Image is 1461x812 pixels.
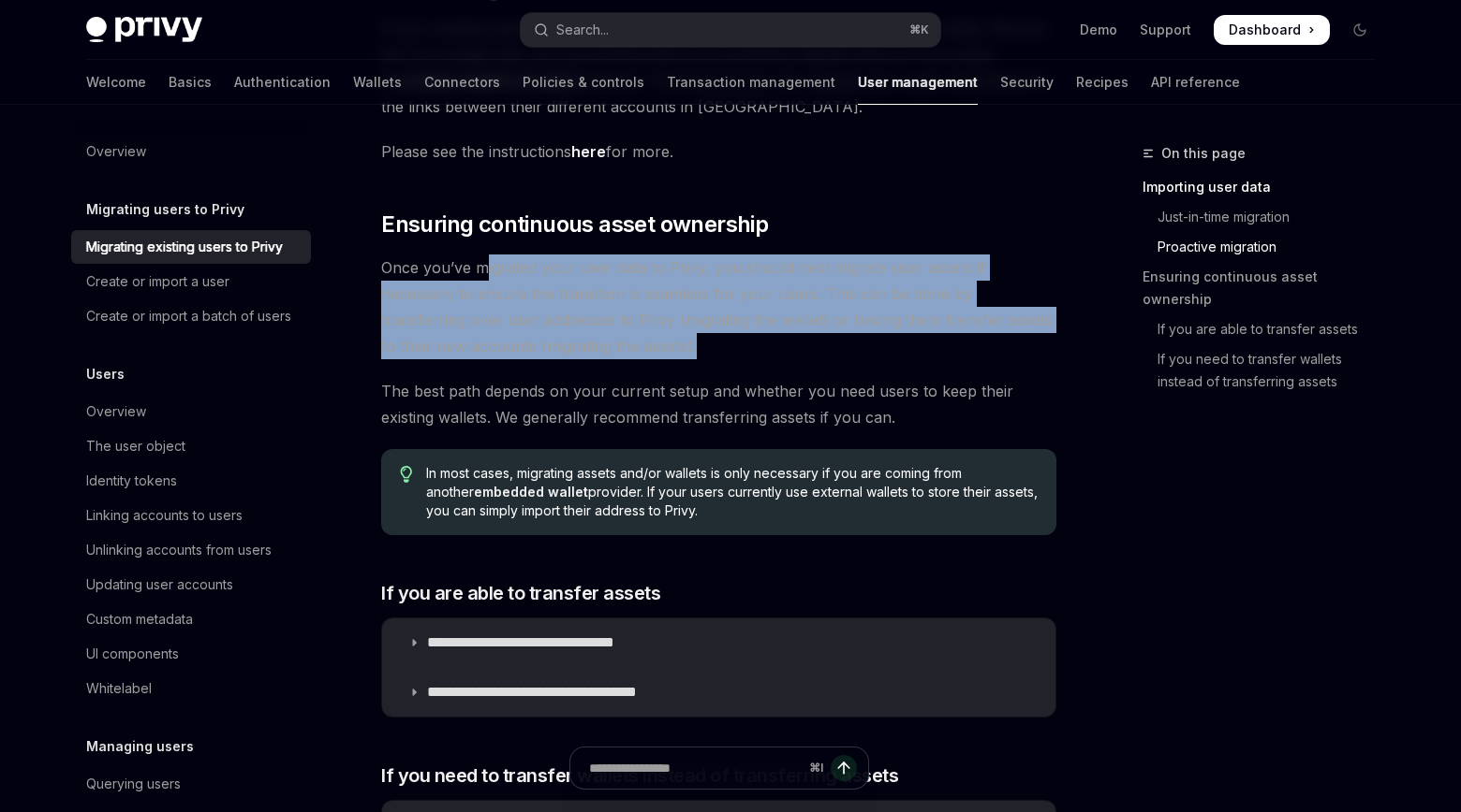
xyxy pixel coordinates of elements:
a: Updating user accounts [71,568,311,602]
a: Importing user data [1143,172,1390,202]
div: Overview [86,400,146,423]
strong: embedded wallet [474,484,588,500]
a: Policies & controls [523,60,644,105]
svg: Tip [400,466,413,483]
a: Custom metadata [71,602,311,636]
a: If you need to transfer wallets instead of transferring assets [1143,344,1390,397]
a: Just-in-time migration [1143,202,1390,232]
a: The user object [71,429,311,463]
span: In most cases, migrating assets and/or wallets is only necessary if you are coming from another p... [426,464,1038,520]
span: Please see the instructions for more. [381,138,1056,165]
a: Welcome [86,60,146,105]
a: Linking accounts to users [71,499,311,532]
button: Send message [831,755,857,781]
span: Dashboard [1229,21,1301,39]
div: UI components [86,643,179,665]
div: Linking accounts to users [86,504,243,527]
div: Migrating existing users to Privy [86,236,283,258]
div: Create or import a user [86,270,229,293]
span: ⌘ K [909,22,929,37]
span: Ensuring continuous asset ownership [381,210,768,239]
a: API reference [1151,60,1240,105]
a: Querying users [71,767,311,801]
a: Overview [71,135,311,168]
div: Search... [556,19,609,41]
div: Identity tokens [86,470,177,492]
a: Proactive migration [1143,232,1390,262]
a: Dashboard [1214,15,1330,45]
a: Support [1140,21,1191,39]
button: Toggle dark mode [1345,15,1375,45]
a: Identity tokens [71,464,311,498]
a: Create or import a batch of users [71,299,311,333]
div: The user object [86,435,185,457]
div: Custom metadata [86,608,193,631]
a: Unlinking accounts from users [71,533,311,567]
h5: Managing users [86,735,194,758]
a: Wallets [353,60,402,105]
a: Security [1000,60,1054,105]
span: If you are able to transfer assets [381,580,660,606]
h5: Migrating users to Privy [86,198,244,221]
h5: Users [86,363,125,385]
a: If you are able to transfer assets [1143,314,1390,344]
a: Ensuring continuous asset ownership [1143,262,1390,314]
div: Unlinking accounts from users [86,539,272,561]
a: Recipes [1076,60,1129,105]
a: Transaction management [667,60,835,105]
a: here [571,142,606,162]
div: Updating user accounts [86,573,233,596]
a: User management [858,60,978,105]
img: dark logo [86,17,202,43]
a: Authentication [234,60,331,105]
input: Ask a question... [589,747,802,789]
a: Create or import a user [71,265,311,298]
button: Open search [521,13,940,47]
div: Create or import a batch of users [86,305,291,327]
div: Querying users [86,773,181,795]
a: Demo [1080,21,1117,39]
a: Overview [71,395,311,428]
span: On this page [1161,142,1246,165]
a: Basics [169,60,212,105]
a: UI components [71,637,311,671]
div: Overview [86,140,146,163]
div: Whitelabel [86,677,152,700]
a: Migrating existing users to Privy [71,230,311,264]
a: Whitelabel [71,672,311,705]
span: The best path depends on your current setup and whether you need users to keep their existing wal... [381,378,1056,430]
a: Connectors [424,60,500,105]
span: Once you’ve migrated your user data to Privy, you should next migrate user assets if necessary to... [381,254,1056,359]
